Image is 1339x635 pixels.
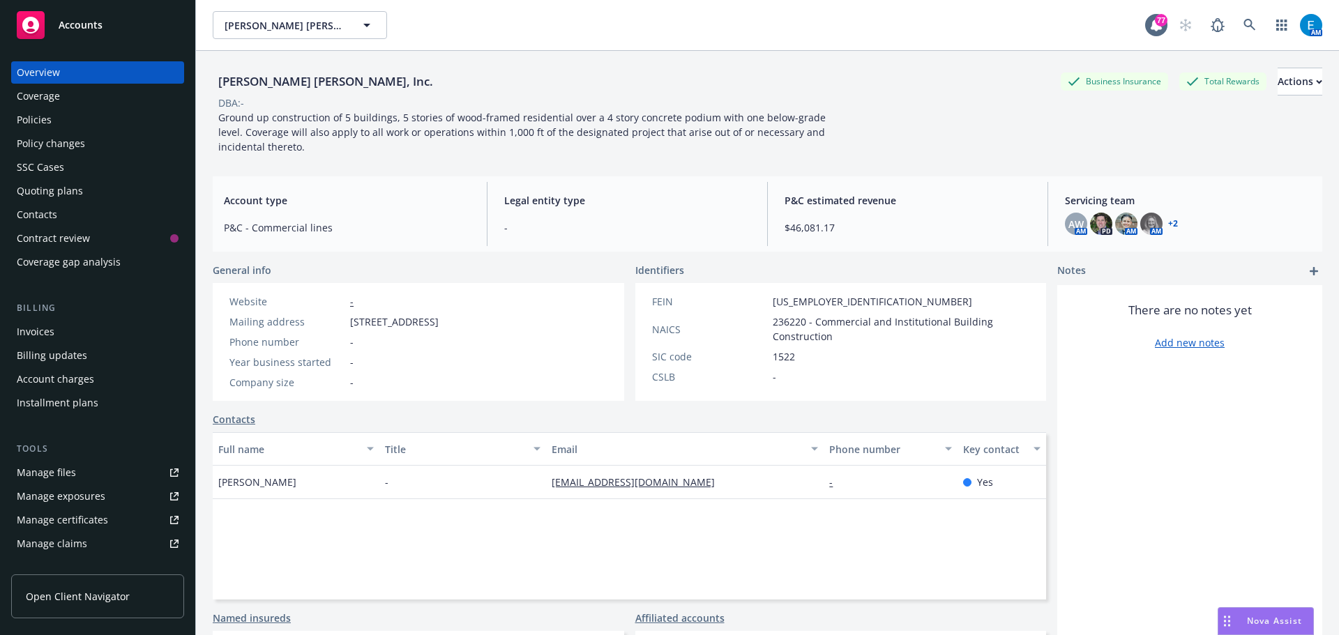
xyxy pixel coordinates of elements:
a: Account charges [11,368,184,390]
div: Phone number [829,442,936,457]
span: Notes [1057,263,1086,280]
div: Actions [1278,68,1322,95]
div: Manage claims [17,533,87,555]
div: Manage certificates [17,509,108,531]
a: - [829,475,844,489]
div: Billing updates [17,344,87,367]
div: SSC Cases [17,156,64,178]
div: Total Rewards [1179,72,1266,90]
div: Email [552,442,803,457]
div: NAICS [652,322,767,337]
div: Contract review [17,227,90,250]
span: Yes [977,475,993,489]
div: Policy changes [17,132,85,155]
a: Report a Bug [1204,11,1232,39]
a: - [350,295,354,308]
img: photo [1140,213,1163,235]
div: Title [385,442,525,457]
div: Business Insurance [1061,72,1168,90]
div: Key contact [963,442,1025,457]
span: [PERSON_NAME] [PERSON_NAME], Inc. [225,18,345,33]
div: Manage exposures [17,485,105,507]
a: Add new notes [1155,335,1225,350]
div: Manage files [17,461,76,484]
img: photo [1115,213,1137,235]
div: Contacts [17,204,57,226]
a: add [1306,263,1322,280]
span: [US_EMPLOYER_IDENTIFICATION_NUMBER] [773,294,972,309]
div: CSLB [652,369,767,384]
img: photo [1090,213,1112,235]
span: Nova Assist [1247,615,1302,627]
span: 1522 [773,349,795,364]
span: [PERSON_NAME] [218,475,296,489]
a: Switch app [1268,11,1296,39]
a: Quoting plans [11,180,184,202]
div: Website [229,294,345,309]
a: Policies [11,109,184,131]
div: DBA: - [218,95,244,110]
a: Billing updates [11,344,184,367]
div: Account charges [17,368,94,390]
span: - [350,375,354,390]
div: FEIN [652,294,767,309]
span: P&C estimated revenue [785,193,1031,208]
span: Account type [224,193,470,208]
span: Legal entity type [504,193,750,208]
a: [EMAIL_ADDRESS][DOMAIN_NAME] [552,475,726,489]
a: Search [1236,11,1264,39]
span: General info [213,263,271,277]
span: 236220 - Commercial and Institutional Building Construction [773,314,1030,344]
button: Key contact [958,432,1046,466]
span: There are no notes yet [1128,302,1252,319]
div: 77 [1155,14,1167,26]
span: [STREET_ADDRESS] [350,314,439,329]
div: Installment plans [17,392,98,414]
span: Accounts [59,20,103,31]
a: Contacts [213,412,255,427]
span: - [350,335,354,349]
a: Manage files [11,461,184,484]
span: Open Client Navigator [26,589,130,604]
a: Start snowing [1172,11,1200,39]
span: - [773,369,776,384]
a: Overview [11,61,184,84]
a: SSC Cases [11,156,184,178]
div: Year business started [229,355,345,369]
a: Manage claims [11,533,184,555]
div: Manage BORs [17,556,82,579]
div: Mailing address [229,314,345,329]
span: AW [1068,217,1084,231]
img: photo [1300,14,1322,36]
button: Email [546,432,824,466]
div: Full name [218,442,358,457]
div: Tools [11,442,184,456]
div: Company size [229,375,345,390]
a: Contacts [11,204,184,226]
a: Accounts [11,6,184,45]
a: Coverage gap analysis [11,251,184,273]
a: +2 [1168,220,1178,228]
span: Identifiers [635,263,684,277]
button: Full name [213,432,379,466]
div: Coverage [17,85,60,107]
div: [PERSON_NAME] [PERSON_NAME], Inc. [213,72,439,91]
button: Phone number [824,432,957,466]
a: Invoices [11,321,184,343]
button: Actions [1278,68,1322,95]
span: $46,081.17 [785,220,1031,235]
div: Overview [17,61,60,84]
div: Drag to move [1218,608,1236,634]
a: Manage certificates [11,509,184,531]
a: Coverage [11,85,184,107]
a: Manage BORs [11,556,184,579]
span: - [350,355,354,369]
span: Ground up construction of 5 buildings, 5 stories of wood-framed residential over a 4 story concre... [218,111,829,153]
a: Manage exposures [11,485,184,507]
a: Named insureds [213,611,291,625]
a: Policy changes [11,132,184,155]
div: Invoices [17,321,54,343]
div: Phone number [229,335,345,349]
a: Installment plans [11,392,184,414]
span: P&C - Commercial lines [224,220,470,235]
